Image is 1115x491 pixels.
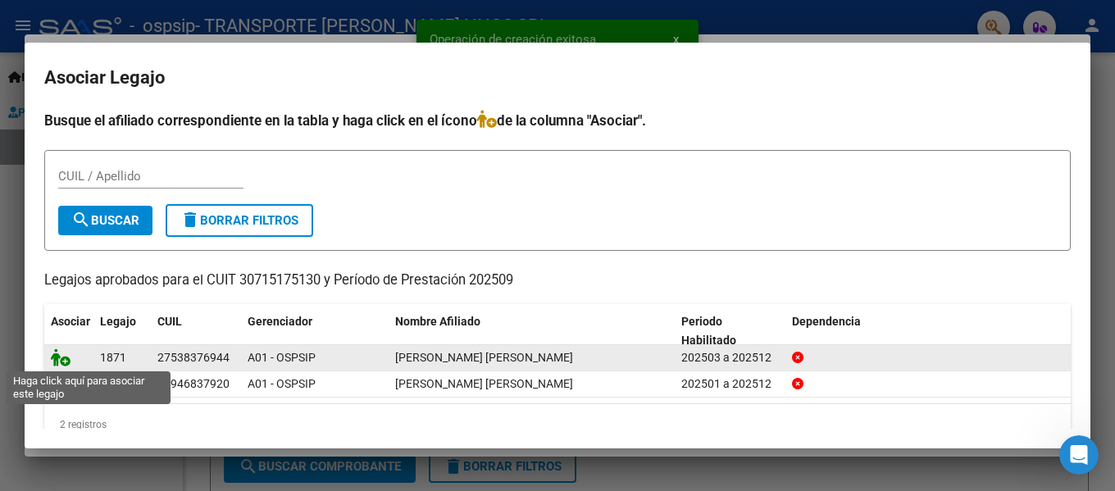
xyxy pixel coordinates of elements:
[51,315,90,328] span: Asociar
[151,304,241,358] datatable-header-cell: CUIL
[248,315,312,328] span: Gerenciador
[44,110,1071,131] h4: Busque el afiliado correspondiente en la tabla y haga click en el ícono de la columna "Asociar".
[1059,435,1099,475] iframe: Intercom live chat
[44,404,1071,445] div: 2 registros
[241,304,389,358] datatable-header-cell: Gerenciador
[166,204,313,237] button: Borrar Filtros
[157,315,182,328] span: CUIL
[100,377,126,390] span: 2033
[157,348,230,367] div: 27538376944
[157,375,230,393] div: 20946837920
[71,210,91,230] mat-icon: search
[681,375,779,393] div: 202501 a 202512
[681,315,736,347] span: Periodo Habilitado
[248,351,316,364] span: A01 - OSPSIP
[44,271,1071,291] p: Legajos aprobados para el CUIT 30715175130 y Período de Prestación 202509
[93,304,151,358] datatable-header-cell: Legajo
[180,213,298,228] span: Borrar Filtros
[58,206,152,235] button: Buscar
[100,315,136,328] span: Legajo
[681,348,779,367] div: 202503 a 202512
[675,304,785,358] datatable-header-cell: Periodo Habilitado
[44,304,93,358] datatable-header-cell: Asociar
[389,304,675,358] datatable-header-cell: Nombre Afiliado
[792,315,861,328] span: Dependencia
[395,377,573,390] span: CARRANZA ENRIQUEZ LEONARDO ARTEMIO
[44,62,1071,93] h2: Asociar Legajo
[180,210,200,230] mat-icon: delete
[100,351,126,364] span: 1871
[248,377,316,390] span: A01 - OSPSIP
[785,304,1072,358] datatable-header-cell: Dependencia
[395,315,480,328] span: Nombre Afiliado
[71,213,139,228] span: Buscar
[395,351,573,364] span: RODRIGUEZ PRISCILA ABIGAIL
